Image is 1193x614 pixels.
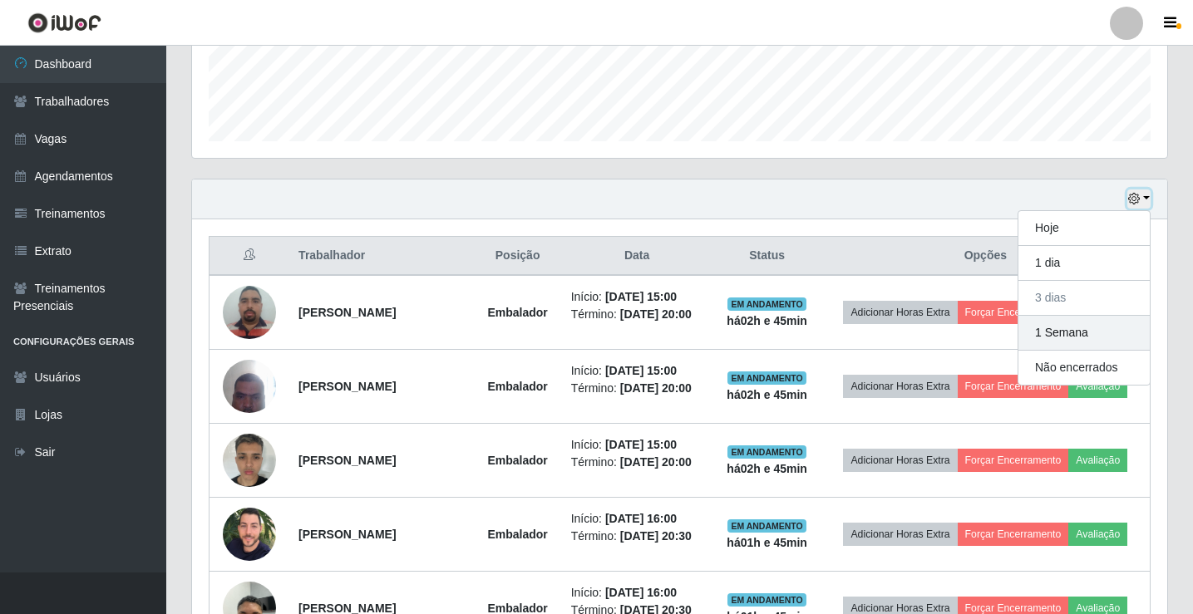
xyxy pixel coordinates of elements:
[571,436,703,454] li: Início:
[1018,246,1150,281] button: 1 dia
[298,454,396,467] strong: [PERSON_NAME]
[727,371,806,385] span: EM ANDAMENTO
[620,455,692,469] time: [DATE] 20:00
[727,462,807,475] strong: há 02 h e 45 min
[843,375,957,398] button: Adicionar Horas Extra
[821,237,1151,276] th: Opções
[1018,351,1150,385] button: Não encerrados
[620,307,692,321] time: [DATE] 20:00
[727,519,806,533] span: EM ANDAMENTO
[298,380,396,393] strong: [PERSON_NAME]
[27,12,101,33] img: CoreUI Logo
[843,523,957,546] button: Adicionar Horas Extra
[843,449,957,472] button: Adicionar Horas Extra
[958,523,1069,546] button: Forçar Encerramento
[958,449,1069,472] button: Forçar Encerramento
[958,301,1069,324] button: Forçar Encerramento
[288,237,474,276] th: Trabalhador
[1068,375,1127,398] button: Avaliação
[1018,281,1150,316] button: 3 dias
[620,529,692,543] time: [DATE] 20:30
[1018,211,1150,246] button: Hoje
[620,381,692,395] time: [DATE] 20:00
[571,584,703,602] li: Início:
[843,301,957,324] button: Adicionar Horas Extra
[571,510,703,528] li: Início:
[487,528,547,541] strong: Embalador
[571,306,703,323] li: Término:
[605,586,677,599] time: [DATE] 16:00
[298,528,396,541] strong: [PERSON_NAME]
[571,288,703,306] li: Início:
[571,380,703,397] li: Término:
[1018,316,1150,351] button: 1 Semana
[727,593,806,607] span: EM ANDAMENTO
[727,445,806,459] span: EM ANDAMENTO
[487,380,547,393] strong: Embalador
[605,438,677,451] time: [DATE] 15:00
[223,425,276,495] img: 1753187317343.jpeg
[712,237,821,276] th: Status
[475,237,561,276] th: Posição
[571,454,703,471] li: Término:
[487,306,547,319] strong: Embalador
[605,512,677,525] time: [DATE] 16:00
[727,536,807,549] strong: há 01 h e 45 min
[727,314,807,327] strong: há 02 h e 45 min
[223,351,276,421] img: 1722619557508.jpeg
[727,297,806,311] span: EM ANDAMENTO
[1068,523,1127,546] button: Avaliação
[571,528,703,545] li: Término:
[487,454,547,467] strong: Embalador
[223,501,276,567] img: 1683118670739.jpeg
[1068,449,1127,472] button: Avaliação
[958,375,1069,398] button: Forçar Encerramento
[605,364,677,377] time: [DATE] 15:00
[298,306,396,319] strong: [PERSON_NAME]
[605,290,677,303] time: [DATE] 15:00
[571,362,703,380] li: Início:
[727,388,807,401] strong: há 02 h e 45 min
[561,237,713,276] th: Data
[223,277,276,347] img: 1686264689334.jpeg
